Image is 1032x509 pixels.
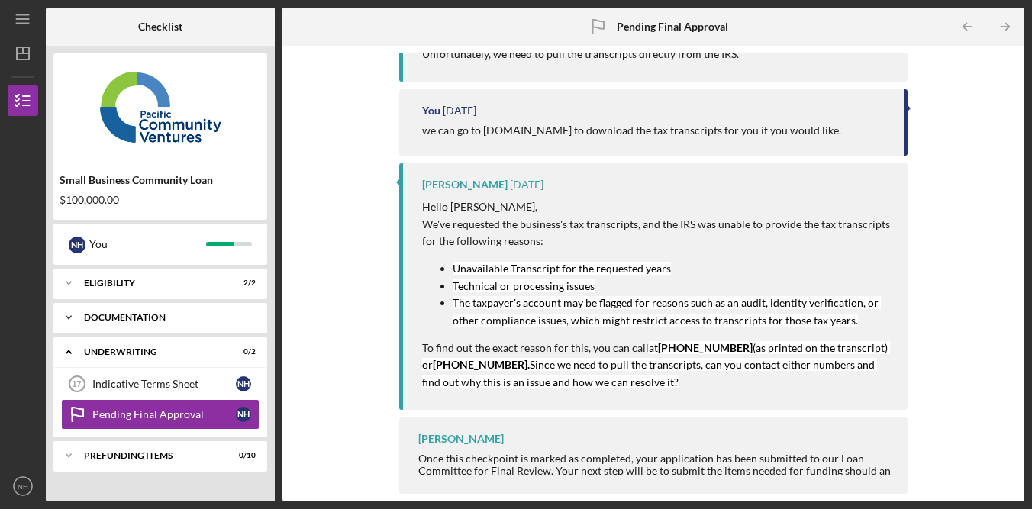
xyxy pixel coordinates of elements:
[422,358,877,388] mark: Since we need to pull the transcripts, can you contact either numbers and find out why this is an...
[228,451,256,460] div: 0 / 10
[422,46,739,63] p: Unfortunately, we need to pull the transcripts directly from the IRS.
[418,433,504,445] div: [PERSON_NAME]
[228,347,256,356] div: 0 / 2
[69,237,85,253] div: N H
[92,408,236,420] div: Pending Final Approval
[422,124,841,137] div: we can go to [DOMAIN_NAME] to download the tax transcripts for you if you would like.
[72,379,81,388] tspan: 17
[422,216,892,250] p: We've requested the business's tax transcripts, and the IRS was unable to provide the tax transcr...
[92,378,236,390] div: Indicative Terms Sheet
[617,21,728,33] b: Pending Final Approval
[422,105,440,117] div: You
[60,194,261,206] div: $100,000.00
[61,399,260,430] a: Pending Final ApprovalNH
[422,198,892,215] p: Hello [PERSON_NAME],
[658,341,753,354] mark: [PHONE_NUMBER]
[84,313,248,322] div: Documentation
[510,179,543,191] time: 2025-10-07 22:04
[61,369,260,399] a: 17Indicative Terms SheetNH
[8,471,38,501] button: NH
[84,279,218,288] div: Eligibility
[422,340,892,391] p: To find out the exact reason for this, you can call
[53,61,267,153] img: Product logo
[422,179,508,191] div: [PERSON_NAME]
[236,407,251,422] div: N H
[236,376,251,391] div: N H
[453,279,595,292] mark: Technical or processing issues
[60,174,261,186] div: Small Business Community Loan
[138,21,182,33] b: Checklist
[453,296,881,326] mark: The taxpayer's account may be flagged for reasons such as an audit, identity verification, or oth...
[433,358,530,371] mark: [PHONE_NUMBER].
[418,453,892,501] div: Once this checkpoint is marked as completed, your application has been submitted to our Loan Comm...
[649,341,658,354] mark: at
[228,279,256,288] div: 2 / 2
[89,231,206,257] div: You
[453,262,671,275] mark: Unavailable Transcript for the requested years
[84,347,218,356] div: Underwriting
[18,482,28,491] text: NH
[443,105,476,117] time: 2025-10-07 22:20
[84,451,218,460] div: Prefunding Items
